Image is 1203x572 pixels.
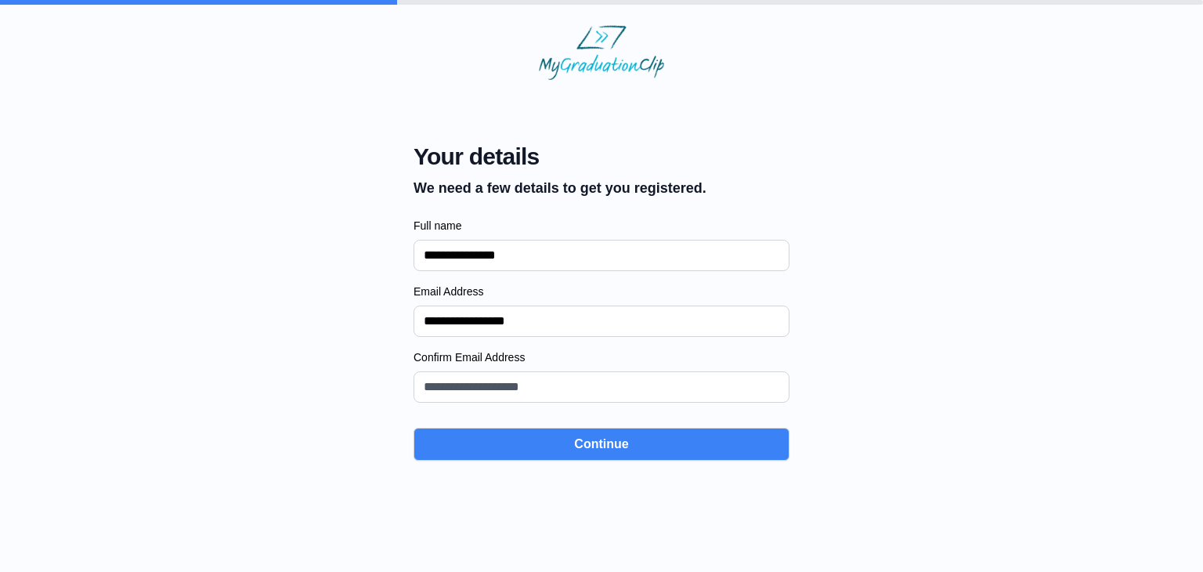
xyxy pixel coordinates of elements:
[414,218,789,234] label: Full name
[414,284,789,299] label: Email Address
[414,349,789,365] label: Confirm Email Address
[539,25,664,80] img: MyGraduationClip
[414,143,706,171] span: Your details
[414,428,789,461] button: Continue
[414,177,706,199] p: We need a few details to get you registered.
